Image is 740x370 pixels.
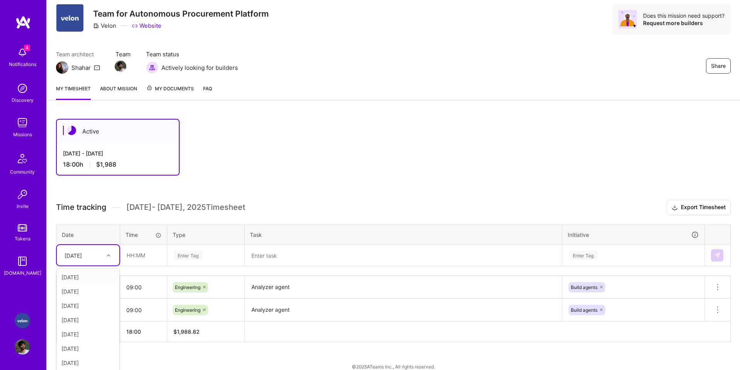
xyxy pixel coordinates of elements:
[17,202,29,210] div: Invite
[115,60,126,73] a: Team Member Avatar
[63,161,173,169] div: 18:00 h
[173,328,200,335] span: $ 1,988.82
[56,61,68,74] img: Team Architect
[13,149,32,168] img: Community
[96,161,116,169] span: $1,988
[115,61,126,72] img: Team Member Avatar
[146,84,194,93] span: My Documents
[56,50,100,58] span: Team architect
[64,251,82,259] div: [DATE]
[56,84,91,100] a: My timesheet
[121,245,166,265] input: HH:MM
[15,115,30,130] img: teamwork
[71,64,91,72] div: Shahar
[643,19,725,27] div: Request more builders
[4,269,41,277] div: [DOMAIN_NAME]
[15,187,30,202] img: Invite
[15,313,30,328] img: Velon: Team for Autonomous Procurement Platform
[24,45,30,51] span: 4
[93,22,116,30] div: Velon
[146,61,158,74] img: Actively looking for builders
[12,96,34,104] div: Discovery
[175,284,200,290] span: Engineering
[56,203,106,212] span: Time tracking
[100,84,137,100] a: About Mission
[714,252,720,258] img: Submit
[569,249,597,261] div: Enter Tag
[571,284,597,290] span: Build agents
[13,130,32,139] div: Missions
[667,200,731,215] button: Export Timesheet
[203,84,212,100] a: FAQ
[57,270,119,284] div: [DATE]
[245,299,561,321] textarea: Analyzer agent
[706,58,731,74] button: Share
[245,277,561,298] textarea: Analyzer agent
[643,12,725,19] div: Does this mission need support?
[107,253,110,257] i: icon Chevron
[711,62,726,70] span: Share
[568,230,699,239] div: Initiative
[120,300,167,320] input: HH:MM
[120,277,167,297] input: HH:MM
[161,64,238,72] span: Actively looking for builders
[56,4,83,32] img: Company Logo
[57,120,179,143] div: Active
[167,225,244,245] th: Type
[63,149,173,157] div: [DATE] - [DATE]
[57,284,119,299] div: [DATE]
[93,23,99,29] i: icon CompanyGray
[15,45,30,60] img: bell
[146,84,194,100] a: My Documents
[57,299,119,313] div: [DATE]
[15,81,30,96] img: discovery
[15,339,30,355] img: User Avatar
[146,50,238,58] span: Team status
[571,307,597,313] span: Build agents
[174,249,202,261] div: Enter Tag
[15,235,31,243] div: Tokens
[56,225,120,245] th: Date
[57,356,119,370] div: [DATE]
[672,204,678,212] i: icon Download
[94,64,100,71] i: icon Mail
[120,321,167,342] th: 18:00
[115,50,131,58] span: Team
[56,321,120,342] th: Total
[10,168,35,176] div: Community
[9,60,36,68] div: Notifications
[18,224,27,231] img: tokens
[57,313,119,327] div: [DATE]
[175,307,200,313] span: Engineering
[244,225,562,245] th: Task
[57,327,119,341] div: [DATE]
[13,339,32,355] a: User Avatar
[67,126,76,135] img: Active
[126,203,245,212] span: [DATE] - [DATE] , 2025 Timesheet
[618,10,637,29] img: Avatar
[93,9,269,19] h3: Team for Autonomous Procurement Platform
[15,15,31,29] img: logo
[57,341,119,356] div: [DATE]
[132,22,161,30] a: Website
[126,231,161,239] div: Time
[15,253,30,269] img: guide book
[13,313,32,328] a: Velon: Team for Autonomous Procurement Platform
